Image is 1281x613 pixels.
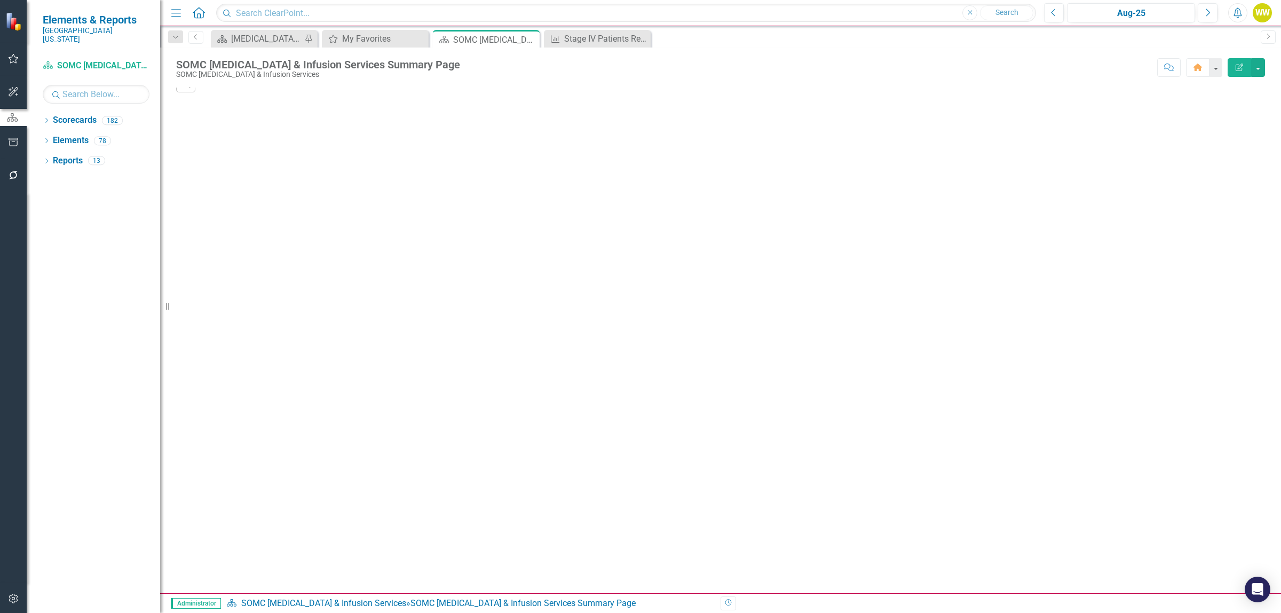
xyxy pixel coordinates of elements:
[564,32,648,45] div: Stage IV Patients Referred to [MEDICAL_DATA] or Hospice
[231,32,302,45] div: [MEDICAL_DATA] Services and Infusion Dashboard
[213,32,302,45] a: [MEDICAL_DATA] Services and Infusion Dashboard
[43,26,149,44] small: [GEOGRAPHIC_DATA][US_STATE]
[995,8,1018,17] span: Search
[176,59,460,70] div: SOMC [MEDICAL_DATA] & Infusion Services Summary Page
[453,33,537,46] div: SOMC [MEDICAL_DATA] & Infusion Services Summary Page
[980,5,1033,20] button: Search
[176,70,460,78] div: SOMC [MEDICAL_DATA] & Infusion Services
[94,136,111,145] div: 78
[1067,3,1195,22] button: Aug-25
[1071,7,1191,20] div: Aug-25
[88,156,105,166] div: 13
[43,85,149,104] input: Search Below...
[342,32,426,45] div: My Favorites
[226,598,713,610] div: »
[1253,3,1272,22] button: WW
[53,155,83,167] a: Reports
[1245,577,1270,602] div: Open Intercom Messenger
[5,12,24,31] img: ClearPoint Strategy
[53,135,89,147] a: Elements
[410,598,636,608] div: SOMC [MEDICAL_DATA] & Infusion Services Summary Page
[53,114,97,127] a: Scorecards
[171,598,221,609] span: Administrator
[43,13,149,26] span: Elements & Reports
[43,60,149,72] a: SOMC [MEDICAL_DATA] & Infusion Services
[547,32,648,45] a: Stage IV Patients Referred to [MEDICAL_DATA] or Hospice
[325,32,426,45] a: My Favorites
[216,4,1036,22] input: Search ClearPoint...
[102,116,123,125] div: 182
[241,598,406,608] a: SOMC [MEDICAL_DATA] & Infusion Services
